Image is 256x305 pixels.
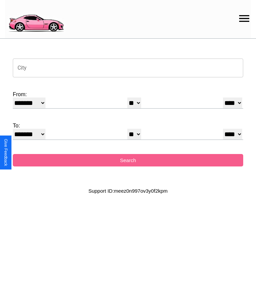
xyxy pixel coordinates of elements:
label: From: [13,91,243,98]
button: Search [13,154,243,166]
img: logo [5,3,67,34]
p: Support ID: meez0n997ov3y0f2kpm [88,186,167,195]
div: Give Feedback [3,139,8,166]
label: To: [13,123,243,129]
